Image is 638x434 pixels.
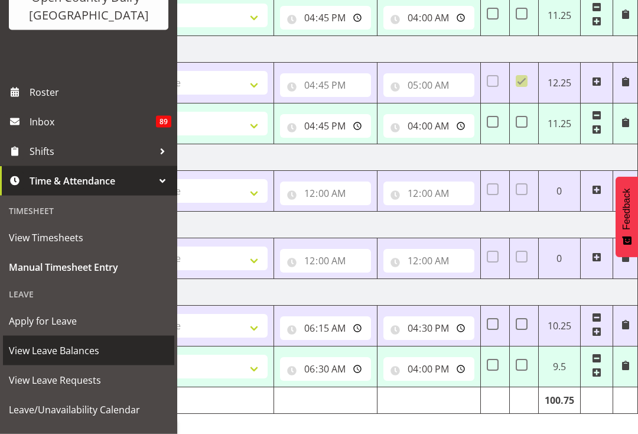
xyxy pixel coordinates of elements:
[538,171,580,212] td: 0
[3,336,174,365] a: View Leave Balances
[538,239,580,280] td: 0
[9,342,168,359] span: View Leave Balances
[383,74,474,98] input: Click to select...
[9,258,168,276] span: Manual Timesheet Entry
[280,74,371,98] input: Click to select...
[538,63,580,104] td: 12.25
[621,189,632,230] span: Feedback
[383,182,474,206] input: Click to select...
[3,365,174,395] a: View Leave Requests
[9,229,168,247] span: View Timesheets
[30,113,156,131] span: Inbox
[616,177,638,257] button: Feedback - Show survey
[383,317,474,341] input: Click to select...
[30,142,154,160] span: Shifts
[3,306,174,336] a: Apply for Leave
[3,223,174,252] a: View Timesheets
[3,282,174,306] div: Leave
[280,7,371,30] input: Click to select...
[280,182,371,206] input: Click to select...
[538,306,580,347] td: 10.25
[30,172,154,190] span: Time & Attendance
[30,83,171,101] span: Roster
[156,116,171,128] span: 89
[383,115,474,138] input: Click to select...
[280,358,371,381] input: Click to select...
[3,395,174,425] a: Leave/Unavailability Calendar
[538,104,580,145] td: 11.25
[280,250,371,273] input: Click to select...
[9,312,168,330] span: Apply for Leave
[3,199,174,223] div: Timesheet
[280,115,371,138] input: Click to select...
[538,388,580,414] td: 100.75
[9,371,168,389] span: View Leave Requests
[280,317,371,341] input: Click to select...
[538,347,580,388] td: 9.5
[383,358,474,381] input: Click to select...
[3,252,174,282] a: Manual Timesheet Entry
[383,7,474,30] input: Click to select...
[9,401,168,419] span: Leave/Unavailability Calendar
[383,250,474,273] input: Click to select...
